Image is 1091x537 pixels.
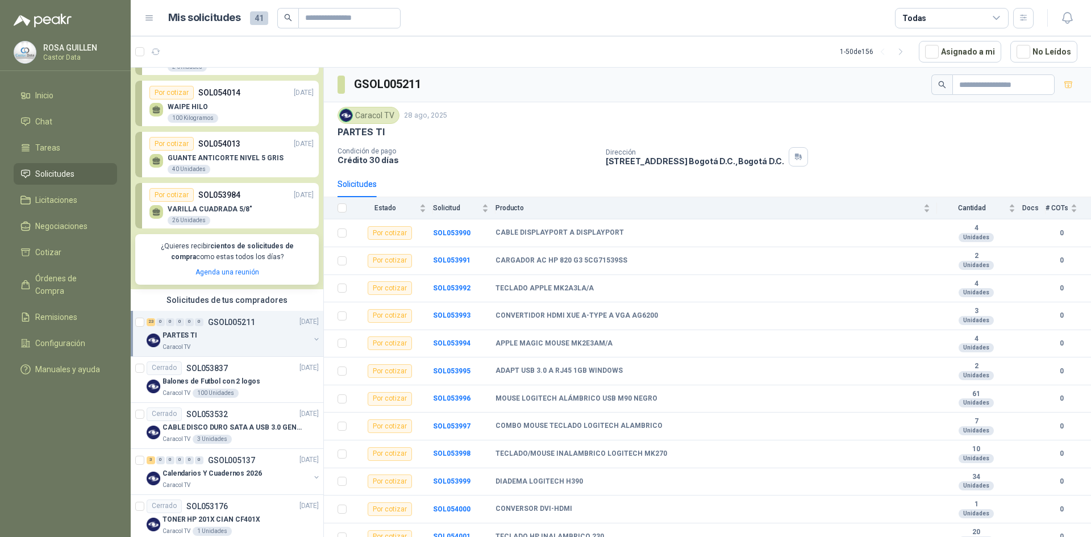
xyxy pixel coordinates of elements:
div: 40 Unidades [168,165,210,174]
p: WAIPE HILO [168,103,218,111]
a: SOL053994 [433,339,470,347]
div: 0 [176,318,184,326]
div: 100 Unidades [193,389,239,398]
b: SOL053998 [433,449,470,457]
a: Chat [14,111,117,132]
div: 0 [156,456,165,464]
p: GUANTE ANTICORTE NIVEL 5 GRIS [168,154,284,162]
img: Company Logo [147,380,160,393]
span: # COTs [1046,204,1068,212]
a: SOL053999 [433,477,470,485]
div: Unidades [959,509,994,518]
div: Por cotizar [368,474,412,488]
p: [STREET_ADDRESS] Bogotá D.C. , Bogotá D.C. [606,156,784,166]
th: Solicitud [433,197,495,219]
p: Caracol TV [163,527,190,536]
b: 3 [937,307,1015,316]
b: 20 [937,528,1015,537]
div: Unidades [959,426,994,435]
img: Company Logo [147,426,160,439]
b: 0 [1046,228,1077,239]
b: 0 [1046,448,1077,459]
p: SOL054014 [198,86,240,99]
b: 7 [937,417,1015,426]
p: Balones de Futbol con 2 logos [163,376,260,387]
p: PARTES TI [163,330,197,341]
b: SOL053996 [433,394,470,402]
span: Inicio [35,89,53,102]
div: 3 Unidades [193,435,232,444]
span: 41 [250,11,268,25]
b: MOUSE LOGITECH ALÁMBRICO USB M90 NEGRO [495,394,657,403]
div: 1 Unidades [193,527,232,536]
a: Tareas [14,137,117,159]
div: Por cotizar [149,137,194,151]
a: 3 0 0 0 0 0 GSOL005137[DATE] Company LogoCalendarios Y Cuadernos 2026Caracol TV [147,453,321,490]
img: Company Logo [340,109,352,122]
a: Órdenes de Compra [14,268,117,302]
b: CONVERSOR DVI-HDMI [495,505,572,514]
a: Por cotizarSOL054014[DATE] WAIPE HILO100 Kilogramos [135,81,319,126]
b: 4 [937,280,1015,289]
b: 10 [937,445,1015,454]
b: 0 [1046,476,1077,487]
b: 1 [937,500,1015,509]
div: Por cotizar [368,336,412,350]
div: Por cotizar [368,309,412,323]
div: Unidades [959,343,994,352]
b: SOL053991 [433,256,470,264]
div: Por cotizar [368,502,412,516]
a: Por cotizarSOL053984[DATE] VARILLA CUADRADA 5/8"26 Unidades [135,183,319,228]
div: Unidades [959,481,994,490]
img: Company Logo [147,518,160,531]
div: Unidades [959,371,994,380]
div: Por cotizar [368,281,412,295]
h1: Mis solicitudes [168,10,241,26]
p: Condición de pago [338,147,597,155]
a: CerradoSOL053837[DATE] Company LogoBalones de Futbol con 2 logosCaracol TV100 Unidades [131,357,323,403]
div: Por cotizar [368,447,412,461]
div: Cerrado [147,499,182,513]
b: 0 [1046,421,1077,432]
b: ADAPT USB 3.0 A RJ45 1GB WINDOWS [495,367,623,376]
b: 0 [1046,283,1077,294]
span: search [938,81,946,89]
p: ¿Quieres recibir como estas todos los días? [142,241,312,263]
p: VARILLA CUADRADA 5/8" [168,205,252,213]
th: # COTs [1046,197,1091,219]
div: Por cotizar [368,226,412,240]
b: CONVERTIDOR HDMI XUE A-TYPE A VGA AG6200 [495,311,658,320]
button: No Leídos [1010,41,1077,63]
b: COMBO MOUSE TECLADO LOGITECH ALAMBRICO [495,422,663,431]
span: Negociaciones [35,220,88,232]
p: [DATE] [299,363,319,373]
b: SOL053995 [433,367,470,375]
b: 4 [937,224,1015,233]
div: Por cotizar [368,364,412,378]
p: Castor Data [43,54,114,61]
p: [DATE] [299,409,319,419]
div: Por cotizarSOL054061[DATE] Equipo Zkteco MB 560 Facial y huella. [PERSON_NAME] VISIBLE2 UnidadesP... [131,11,323,289]
p: CABLE DISCO DURO SATA A USB 3.0 GENERICO [163,422,304,433]
b: cientos de solicitudes de compra [171,242,294,261]
div: 1 - 50 de 156 [840,43,910,61]
b: 2 [937,362,1015,371]
p: SOL053984 [198,189,240,201]
b: SOL053990 [433,229,470,237]
div: 0 [156,318,165,326]
b: 0 [1046,338,1077,349]
b: CARGADOR AC HP 820 G3 5CG71539SS [495,256,627,265]
th: Cantidad [937,197,1022,219]
div: Unidades [959,288,994,297]
span: Solicitudes [35,168,74,180]
span: Remisiones [35,311,77,323]
a: SOL054000 [433,505,470,513]
p: Caracol TV [163,343,190,352]
div: Unidades [959,454,994,463]
div: Por cotizar [368,419,412,433]
div: 0 [185,456,194,464]
div: 23 [147,318,155,326]
span: Estado [353,204,417,212]
span: Órdenes de Compra [35,272,106,297]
